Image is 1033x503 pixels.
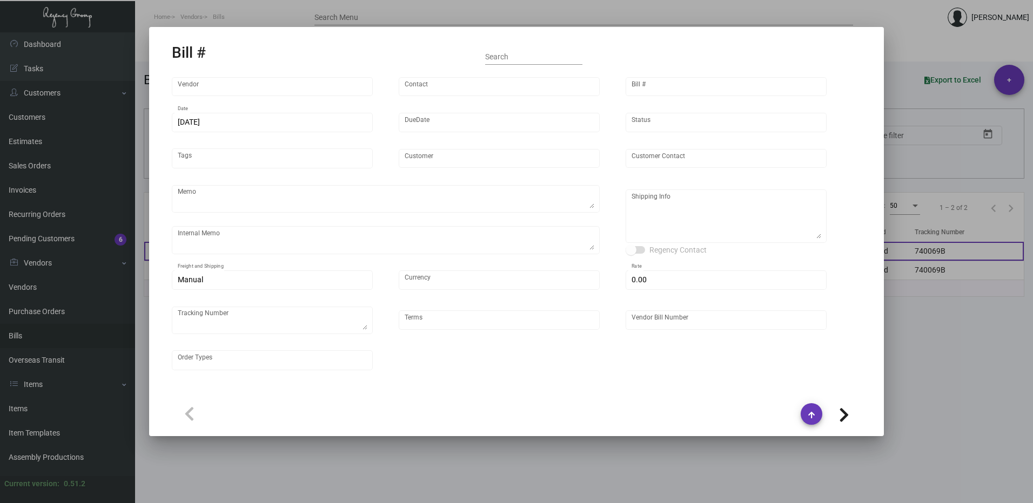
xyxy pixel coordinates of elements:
div: 0.51.2 [64,478,85,490]
span: Manual [178,275,203,284]
h2: Bill # [172,44,206,62]
div: Notes [244,395,264,406]
div: Current version: [4,478,59,490]
span: Regency Contact [649,243,707,256]
div: Tasks [212,395,232,406]
div: Items [180,395,200,406]
div: Attachments [276,395,320,406]
div: Activity logs [332,395,374,406]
